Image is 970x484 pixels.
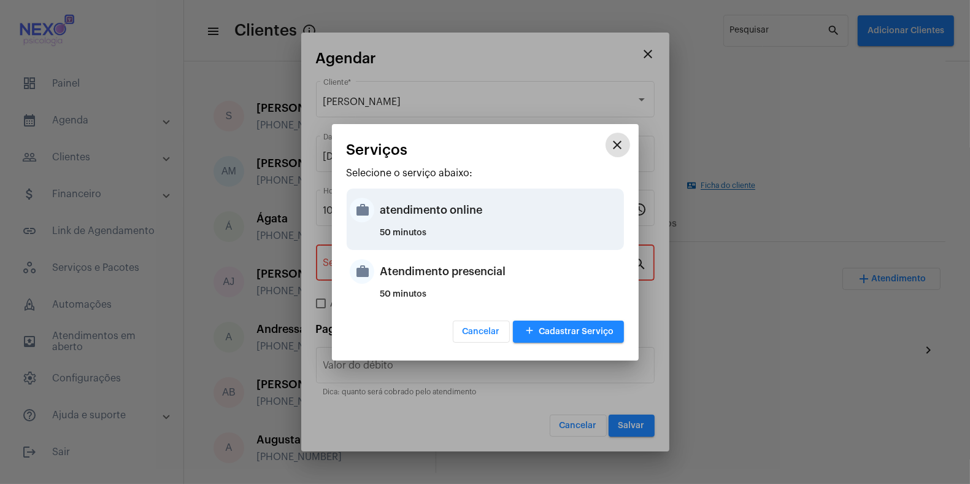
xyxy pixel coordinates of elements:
mat-icon: add [523,323,537,340]
span: Cancelar [463,327,500,336]
div: 50 minutos [380,228,621,247]
mat-icon: work [350,198,374,222]
div: 50 minutos [380,290,621,308]
span: Cadastrar Serviço [523,327,614,336]
div: Atendimento presencial [380,253,621,290]
button: Cancelar [453,321,510,343]
mat-icon: close [610,138,625,152]
button: Cadastrar Serviço [513,321,624,343]
div: atendimento online [380,192,621,228]
span: Serviços [347,142,408,158]
p: Selecione o serviço abaixo: [347,168,624,179]
mat-icon: work [350,259,374,284]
